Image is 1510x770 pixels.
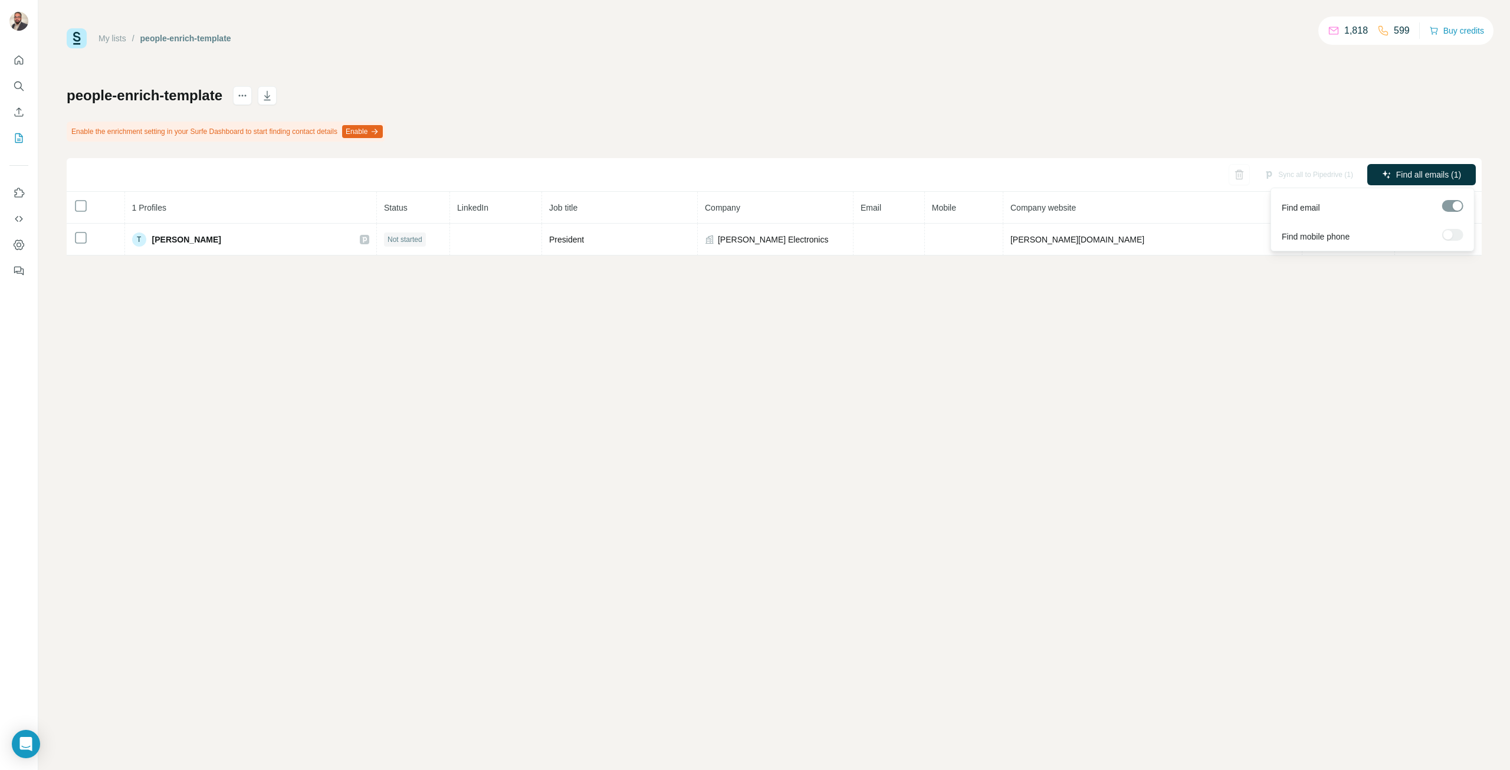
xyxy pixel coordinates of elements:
span: President [549,235,584,244]
button: Buy credits [1429,22,1484,39]
button: Use Surfe API [9,208,28,230]
span: [PERSON_NAME] Electronics [718,234,829,245]
button: Dashboard [9,234,28,255]
img: Surfe Logo [67,28,87,48]
div: Enable the enrichment setting in your Surfe Dashboard to start finding contact details [67,122,385,142]
span: [PERSON_NAME] [152,234,221,245]
button: Use Surfe on LinkedIn [9,182,28,204]
button: Feedback [9,260,28,281]
button: Search [9,76,28,97]
p: 599 [1394,24,1410,38]
p: 1,818 [1344,24,1368,38]
button: Quick start [9,50,28,71]
span: Company [705,203,740,212]
li: / [132,32,134,44]
span: Status [384,203,408,212]
span: Find mobile phone [1282,231,1350,243]
div: people-enrich-template [140,32,231,44]
button: Enable [342,125,383,138]
button: My lists [9,127,28,149]
div: Open Intercom Messenger [12,730,40,758]
span: LinkedIn [457,203,488,212]
div: T [132,232,146,247]
span: 1 Profiles [132,203,166,212]
button: Find all emails (1) [1367,164,1476,185]
a: My lists [99,34,126,43]
span: Job title [549,203,577,212]
span: Not started [388,234,422,245]
span: [PERSON_NAME][DOMAIN_NAME] [1010,235,1144,244]
span: Find email [1282,202,1320,214]
img: Avatar [9,12,28,31]
h1: people-enrich-template [67,86,222,105]
span: Find all emails (1) [1396,169,1461,181]
span: Mobile [932,203,956,212]
span: Email [861,203,881,212]
span: Company website [1010,203,1076,212]
button: Enrich CSV [9,101,28,123]
button: actions [233,86,252,105]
